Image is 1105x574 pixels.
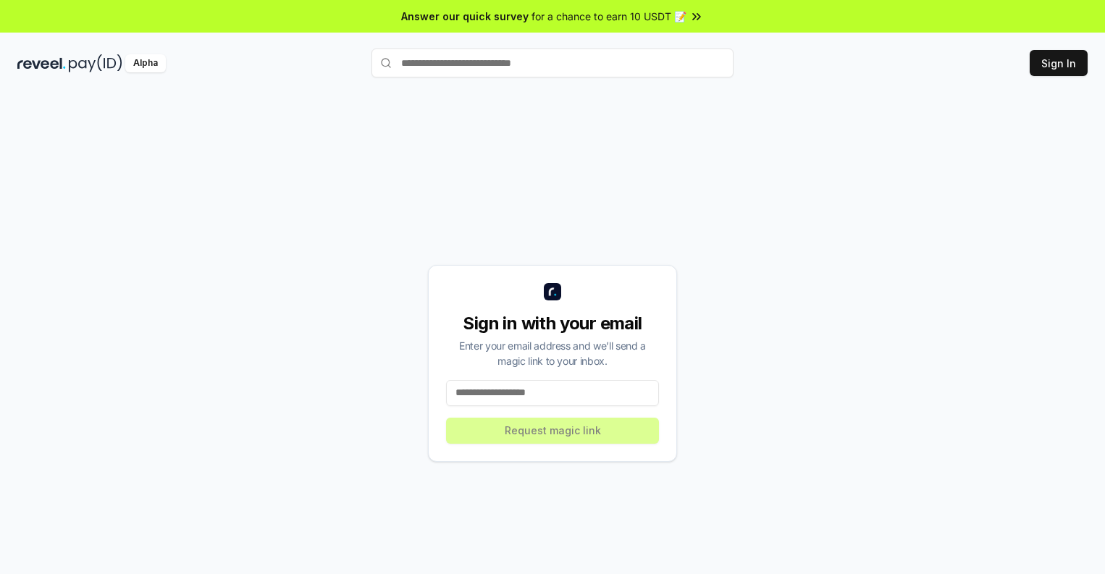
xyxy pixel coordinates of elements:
[544,283,561,300] img: logo_small
[446,338,659,368] div: Enter your email address and we’ll send a magic link to your inbox.
[17,54,66,72] img: reveel_dark
[125,54,166,72] div: Alpha
[401,9,529,24] span: Answer our quick survey
[69,54,122,72] img: pay_id
[446,312,659,335] div: Sign in with your email
[532,9,686,24] span: for a chance to earn 10 USDT 📝
[1030,50,1088,76] button: Sign In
